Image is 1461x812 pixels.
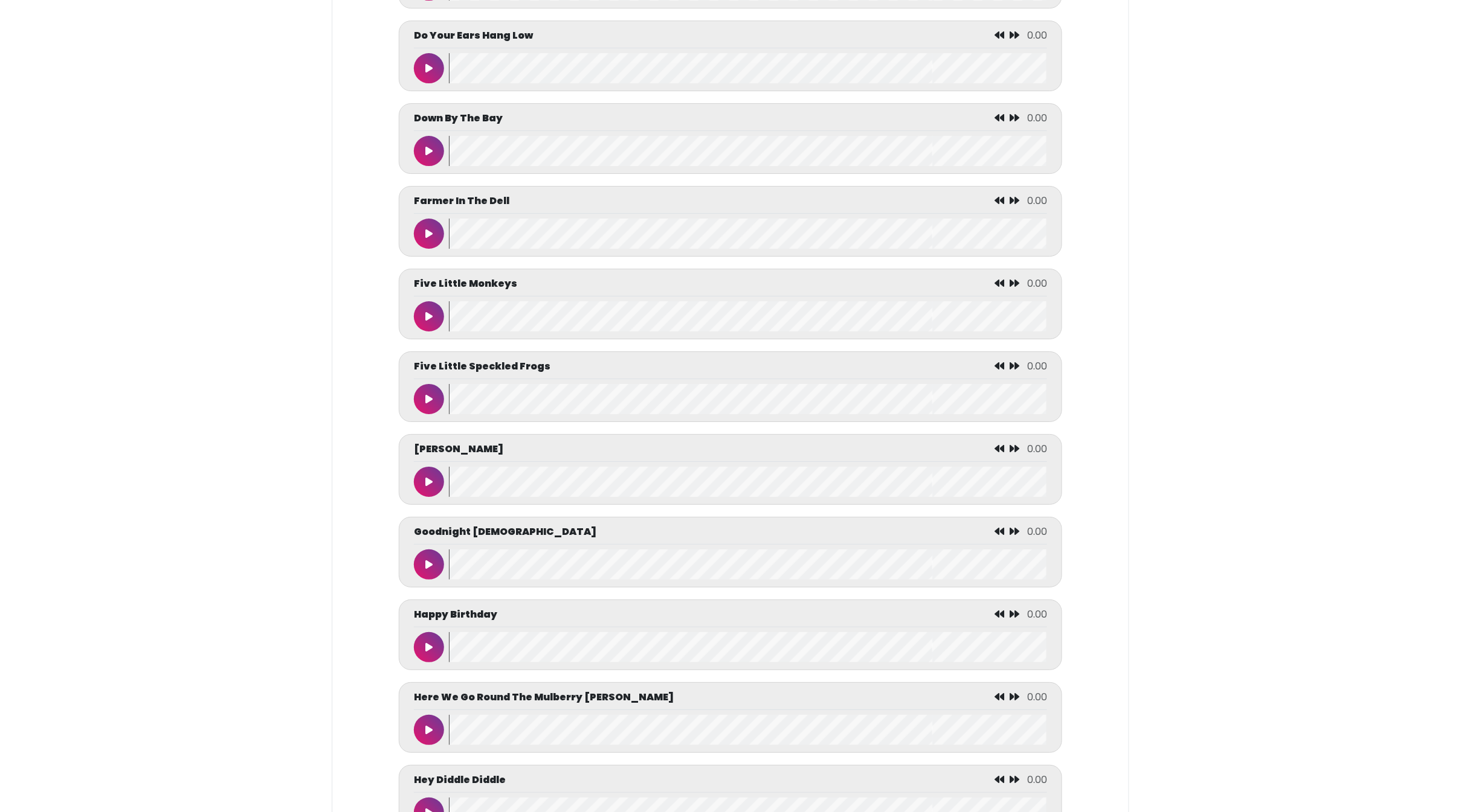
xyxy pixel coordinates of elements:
span: 0.00 [1027,773,1047,787]
p: Goodnight [DEMOGRAPHIC_DATA] [414,525,596,539]
p: Hey Diddle Diddle [414,773,506,787]
p: Five Little Speckled Frogs [414,359,550,374]
span: 0.00 [1027,607,1047,621]
span: 0.00 [1027,525,1047,539]
p: Farmer In The Dell [414,194,509,208]
p: Here We Go Round The Mulberry [PERSON_NAME] [414,690,674,705]
p: Five Little Monkeys [414,277,517,291]
span: 0.00 [1027,690,1047,704]
span: 0.00 [1027,28,1047,42]
span: 0.00 [1027,359,1047,373]
span: 0.00 [1027,111,1047,125]
p: [PERSON_NAME] [414,442,503,456]
p: Down By The Bay [414,111,503,126]
p: Do Your Ears Hang Low [414,28,533,43]
span: 0.00 [1027,277,1047,290]
p: Happy Birthday [414,607,497,622]
span: 0.00 [1027,442,1047,456]
span: 0.00 [1027,194,1047,208]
